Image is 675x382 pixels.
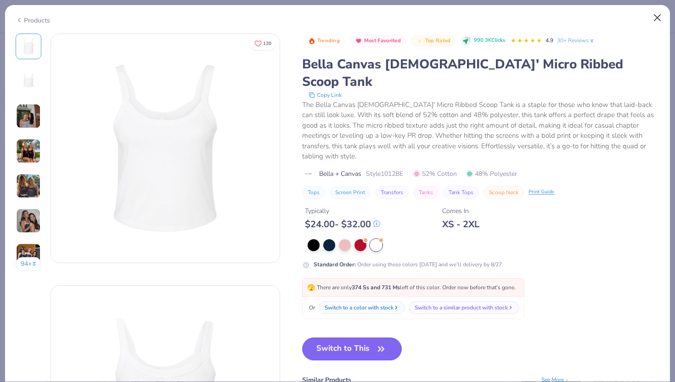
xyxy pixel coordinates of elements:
[250,37,276,50] button: Like
[413,186,439,199] button: Tanks
[302,170,315,178] img: brand logo
[307,284,516,291] span: There are only left of this color. Order now before that's gone.
[442,206,479,216] div: Comes In
[415,303,508,312] div: Switch to a similar product with stock
[317,38,340,43] span: Trending
[375,186,409,199] button: Transfers
[350,35,405,47] button: Badge Button
[302,56,659,90] div: Bella Canvas [DEMOGRAPHIC_DATA]' Micro Ribbed Scoop Tank
[319,169,361,179] span: Bella + Canvas
[366,169,403,179] span: Style 1012BE
[474,37,505,45] span: 990.3K Clicks
[307,283,315,292] span: 🫣
[557,36,595,45] a: 30+ Reviews
[314,261,356,268] strong: Standard Order :
[529,188,554,196] div: Print Guide
[330,186,371,199] button: Screen Print
[314,260,503,269] div: Order using these colors [DATE] and we’ll delivery by 8/27.
[16,104,41,129] img: User generated content
[307,303,315,312] span: Or
[511,34,542,48] div: 4.9 Stars
[442,219,479,230] div: XS - 2XL
[319,301,405,314] button: Switch to a color with stock
[305,219,380,230] div: $ 24.00 - $ 32.00
[546,37,553,44] span: 4.9
[16,139,41,163] img: User generated content
[411,35,455,47] button: Badge Button
[16,16,50,25] div: Products
[355,37,362,45] img: Most Favorited sort
[325,303,394,312] div: Switch to a color with stock
[305,206,380,216] div: Typically
[302,186,325,199] button: Tops
[443,186,479,199] button: Tank Tops
[16,208,41,233] img: User generated content
[649,9,666,27] button: Close
[16,243,41,268] img: User generated content
[484,186,524,199] button: Scoop Neck
[302,100,659,162] div: The Bella Canvas [DEMOGRAPHIC_DATA]' Micro Ribbed Scoop Tank is a staple for those who know that ...
[263,41,271,46] span: 120
[364,38,401,43] span: Most Favorited
[466,169,517,179] span: 48% Polyester
[425,38,451,43] span: Top Rated
[308,37,315,45] img: Trending sort
[409,301,519,314] button: Switch to a similar product with stock
[17,35,39,57] img: Front
[306,90,344,100] button: copy to clipboard
[416,37,423,45] img: Top Rated sort
[413,169,457,179] span: 52% Cotton
[303,35,344,47] button: Badge Button
[51,34,280,263] img: Front
[17,70,39,92] img: Back
[16,174,41,198] img: User generated content
[352,284,400,291] strong: 374 Ss and 731 Ms
[302,337,402,360] button: Switch to This
[16,257,42,271] button: 94+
